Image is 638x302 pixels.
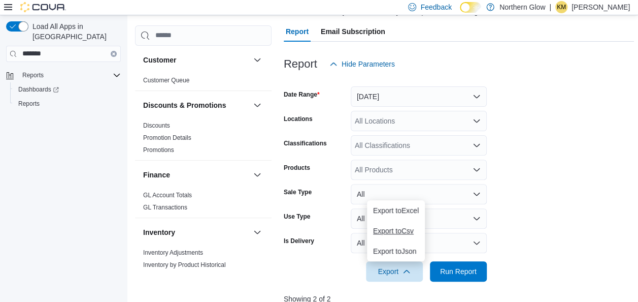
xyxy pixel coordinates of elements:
span: Export to Csv [373,227,419,235]
span: Export [372,261,417,282]
span: Reports [14,98,121,110]
p: [PERSON_NAME] [572,1,630,13]
a: Customer Queue [143,77,189,84]
div: Customer [135,74,272,90]
span: Hide Parameters [342,59,395,69]
a: Dashboards [10,82,125,97]
a: Inventory Adjustments [143,249,203,256]
button: [DATE] [351,86,487,107]
span: Promotions [143,146,174,154]
button: Hide Parameters [325,54,399,74]
span: GL Transactions [143,203,187,212]
button: Open list of options [473,117,481,125]
button: Reports [10,97,125,111]
label: Locations [284,115,313,123]
input: Dark Mode [460,2,481,13]
span: Inventory by Product Historical [143,261,226,269]
button: Customer [143,55,249,65]
span: KM [557,1,566,13]
span: Customer Queue [143,76,189,84]
div: Finance [135,189,272,218]
span: Reports [18,69,121,81]
button: Reports [2,68,125,82]
span: Discounts [143,122,170,130]
button: Open list of options [473,166,481,174]
h3: Report [284,58,317,70]
button: Discounts & Promotions [143,100,249,110]
button: Reports [18,69,48,81]
a: GL Transactions [143,204,187,211]
span: Dashboards [18,85,59,94]
span: Email Subscription [321,21,385,42]
p: | [549,1,551,13]
button: All [351,184,487,204]
h3: Inventory [143,227,175,237]
a: Reports [14,98,44,110]
label: Use Type [284,213,310,221]
img: Cova [20,2,66,12]
div: Krista Maitland [555,1,567,13]
button: Customer [251,54,263,66]
label: Date Range [284,90,320,99]
span: Dashboards [14,83,121,96]
label: Is Delivery [284,237,314,245]
h3: Discounts & Promotions [143,100,226,110]
h3: Customer [143,55,176,65]
button: All [351,208,487,229]
a: Dashboards [14,83,63,96]
span: Promotion Details [143,134,191,142]
button: Export toCsv [367,221,425,241]
button: Export toExcel [367,200,425,221]
a: Promotion Details [143,134,191,141]
button: Clear input [111,51,117,57]
label: Sale Type [284,188,312,196]
div: Discounts & Promotions [135,119,272,160]
span: Reports [22,71,44,79]
span: Run Report [440,266,477,277]
button: Inventory [251,226,263,238]
button: Finance [143,170,249,180]
button: Inventory [143,227,249,237]
a: Discounts [143,122,170,129]
label: Products [284,164,310,172]
button: Finance [251,169,263,181]
h3: Finance [143,170,170,180]
button: Open list of options [473,141,481,149]
span: Reports [18,100,40,108]
a: Inventory by Product Historical [143,261,226,268]
nav: Complex example [6,64,121,137]
button: Export [366,261,423,282]
span: Inventory Adjustments [143,249,203,257]
span: Report [286,21,309,42]
p: Northern Glow [499,1,545,13]
a: GL Account Totals [143,192,192,199]
label: Classifications [284,139,327,147]
span: Feedback [420,2,451,12]
a: Promotions [143,146,174,154]
button: Run Report [430,261,487,282]
span: Export to Json [373,247,419,255]
button: Export toJson [367,241,425,261]
button: Discounts & Promotions [251,99,263,111]
span: Export to Excel [373,206,419,215]
button: All [351,233,487,253]
span: Load All Apps in [GEOGRAPHIC_DATA] [28,21,121,42]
